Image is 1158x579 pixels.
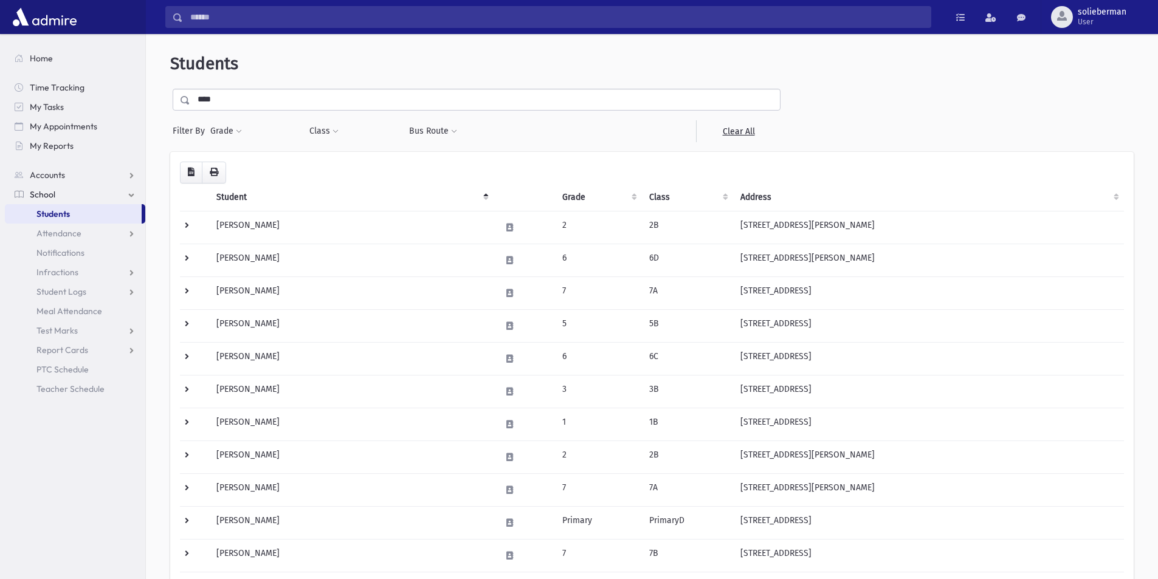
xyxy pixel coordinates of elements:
[173,125,210,137] span: Filter By
[733,506,1124,539] td: [STREET_ADDRESS]
[696,120,781,142] a: Clear All
[209,276,494,309] td: [PERSON_NAME]
[36,344,88,355] span: Report Cards
[209,506,494,539] td: [PERSON_NAME]
[555,473,642,506] td: 7
[733,276,1124,309] td: [STREET_ADDRESS]
[36,228,81,239] span: Attendance
[5,262,145,282] a: Infractions
[36,267,78,278] span: Infractions
[642,244,733,276] td: 6D
[642,211,733,244] td: 2B
[209,211,494,244] td: [PERSON_NAME]
[30,140,74,151] span: My Reports
[555,244,642,276] td: 6
[733,473,1124,506] td: [STREET_ADDRESS][PERSON_NAME]
[642,309,733,342] td: 5B
[36,325,78,336] span: Test Marks
[10,5,80,29] img: AdmirePro
[733,408,1124,440] td: [STREET_ADDRESS]
[30,170,65,180] span: Accounts
[555,506,642,539] td: Primary
[5,224,145,243] a: Attendance
[642,440,733,473] td: 2B
[210,120,243,142] button: Grade
[5,49,145,68] a: Home
[555,440,642,473] td: 2
[209,473,494,506] td: [PERSON_NAME]
[5,301,145,321] a: Meal Attendance
[642,342,733,375] td: 6C
[5,117,145,136] a: My Appointments
[555,309,642,342] td: 5
[5,243,145,262] a: Notifications
[36,383,105,394] span: Teacher Schedule
[209,408,494,440] td: [PERSON_NAME]
[180,162,202,183] button: CSV
[642,539,733,572] td: 7B
[555,342,642,375] td: 6
[555,375,642,408] td: 3
[733,183,1124,211] th: Address: activate to sort column ascending
[36,286,86,297] span: Student Logs
[733,539,1124,572] td: [STREET_ADDRESS]
[642,473,733,506] td: 7A
[5,360,145,379] a: PTC Schedule
[36,306,102,317] span: Meal Attendance
[30,189,55,200] span: School
[36,364,89,375] span: PTC Schedule
[5,321,145,340] a: Test Marks
[642,375,733,408] td: 3B
[733,211,1124,244] td: [STREET_ADDRESS][PERSON_NAME]
[309,120,339,142] button: Class
[555,539,642,572] td: 7
[1078,7,1126,17] span: solieberman
[555,276,642,309] td: 7
[5,97,145,117] a: My Tasks
[30,82,84,93] span: Time Tracking
[209,342,494,375] td: [PERSON_NAME]
[170,53,238,74] span: Students
[733,375,1124,408] td: [STREET_ADDRESS]
[30,101,64,112] span: My Tasks
[5,78,145,97] a: Time Tracking
[733,440,1124,473] td: [STREET_ADDRESS][PERSON_NAME]
[733,244,1124,276] td: [STREET_ADDRESS][PERSON_NAME]
[642,183,733,211] th: Class: activate to sort column ascending
[555,408,642,440] td: 1
[183,6,931,28] input: Search
[36,208,70,219] span: Students
[209,244,494,276] td: [PERSON_NAME]
[202,162,226,183] button: Print
[642,408,733,440] td: 1B
[5,204,142,224] a: Students
[30,121,97,132] span: My Appointments
[209,539,494,572] td: [PERSON_NAME]
[36,247,84,258] span: Notifications
[1078,17,1126,27] span: User
[5,282,145,301] a: Student Logs
[209,440,494,473] td: [PERSON_NAME]
[5,185,145,204] a: School
[209,309,494,342] td: [PERSON_NAME]
[408,120,458,142] button: Bus Route
[5,165,145,185] a: Accounts
[5,340,145,360] a: Report Cards
[555,211,642,244] td: 2
[733,342,1124,375] td: [STREET_ADDRESS]
[642,276,733,309] td: 7A
[209,375,494,408] td: [PERSON_NAME]
[209,183,494,211] th: Student: activate to sort column descending
[5,379,145,399] a: Teacher Schedule
[30,53,53,64] span: Home
[555,183,642,211] th: Grade: activate to sort column ascending
[5,136,145,156] a: My Reports
[733,309,1124,342] td: [STREET_ADDRESS]
[642,506,733,539] td: PrimaryD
